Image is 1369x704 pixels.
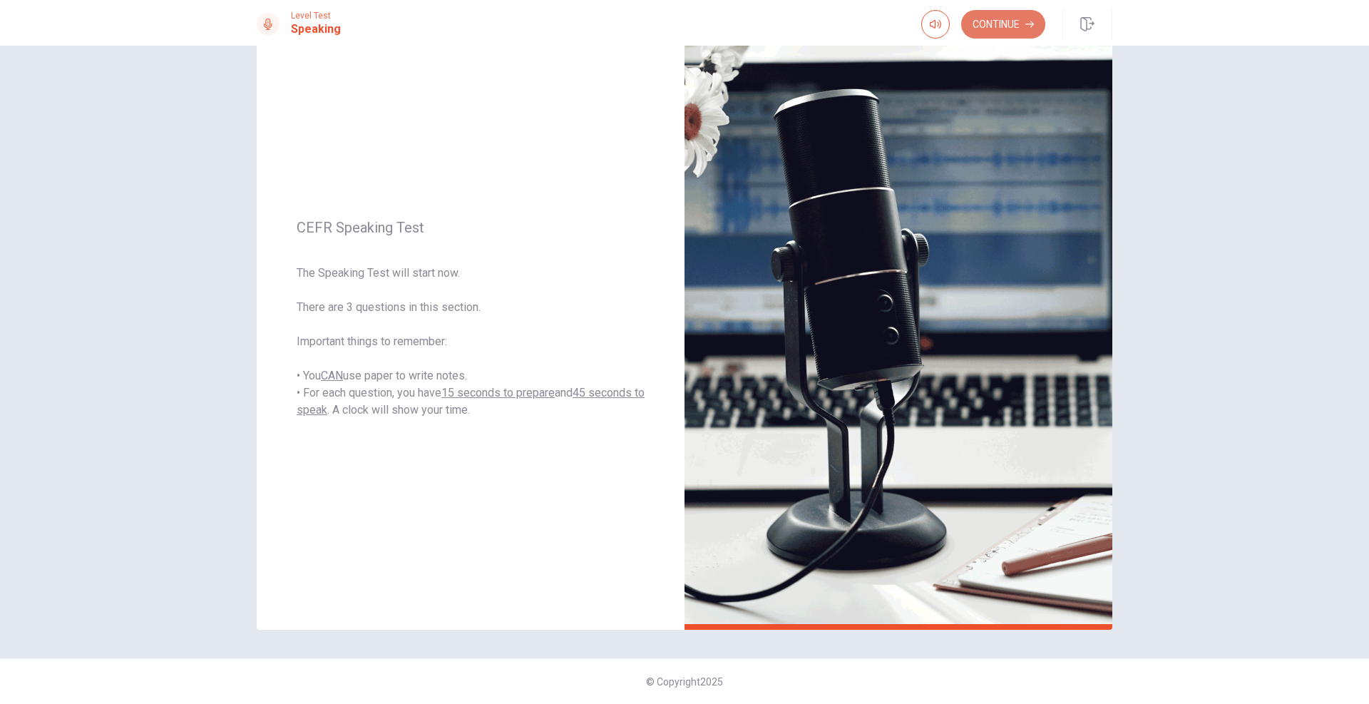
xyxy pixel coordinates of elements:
[297,219,645,236] span: CEFR Speaking Test
[291,21,341,38] h1: Speaking
[684,8,1112,630] img: speaking intro
[961,10,1045,39] button: Continue
[297,265,645,419] span: The Speaking Test will start now. There are 3 questions in this section. Important things to reme...
[441,386,555,399] u: 15 seconds to prepare
[291,11,341,21] span: Level Test
[646,676,723,688] span: © Copyright 2025
[321,369,343,382] u: CAN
